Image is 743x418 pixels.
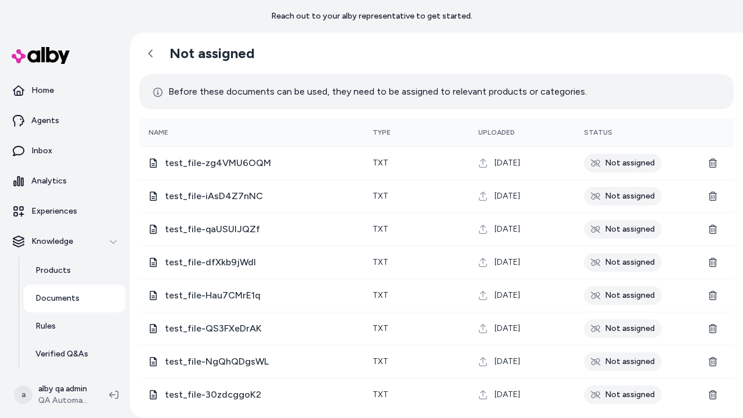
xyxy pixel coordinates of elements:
span: test_file-QS3FXeDrAK [165,322,354,336]
p: Verified Q&As [35,348,88,360]
p: Analytics [31,175,67,187]
div: Not assigned [584,253,662,272]
span: [DATE] [495,190,520,202]
div: Not assigned [584,187,662,206]
div: Not assigned [584,220,662,239]
a: Agents [5,107,125,135]
a: Home [5,77,125,105]
div: test_file-30zdcggoK2.txt [149,388,354,402]
span: [DATE] [495,257,520,268]
span: test_file-zg4VMU6OQM [165,156,354,170]
div: Not assigned [584,385,662,404]
span: Uploaded [478,128,515,136]
span: Type [373,128,391,136]
p: Rules [35,320,56,332]
a: Products [24,257,125,284]
div: Not assigned [584,319,662,338]
div: test_file-zg4VMU6OQM.txt [149,156,354,170]
div: test_file-iAsD4Z7nNC.txt [149,189,354,203]
a: Inbox [5,137,125,165]
span: txt [373,257,388,267]
span: Status [584,128,612,136]
span: test_file-NgQhQDgsWL [165,355,354,369]
span: [DATE] [495,356,520,367]
span: test_file-dfXkb9jWdI [165,255,354,269]
div: test_file-QS3FXeDrAK.txt [149,322,354,336]
p: Before these documents can be used, they need to be assigned to relevant products or categories. [153,84,587,100]
div: test_file-qaUSUlJQZf.txt [149,222,354,236]
a: Verified Q&As [24,340,125,368]
span: test_file-30zdcggoK2 [165,388,354,402]
p: Reach out to your alby representative to get started. [271,10,473,22]
div: test_file-NgQhQDgsWL.txt [149,355,354,369]
span: txt [373,356,388,366]
a: Documents [24,284,125,312]
p: Documents [35,293,80,304]
div: Not assigned [584,286,662,305]
span: txt [373,323,388,333]
a: Analytics [5,167,125,195]
span: txt [373,191,388,201]
span: a [14,385,33,404]
span: [DATE] [495,290,520,301]
div: test_file-dfXkb9jWdI.txt [149,255,354,269]
p: Knowledge [31,236,73,247]
span: test_file-iAsD4Z7nNC [165,189,354,203]
p: Home [31,85,54,96]
span: [DATE] [495,323,520,334]
span: txt [373,290,388,300]
a: Experiences [5,197,125,225]
div: Not assigned [584,154,662,172]
span: test_file-qaUSUlJQZf [165,222,354,236]
div: test_file-Hau7CMrE1q.txt [149,289,354,302]
p: Agents [31,115,59,127]
span: txt [373,158,388,168]
span: txt [373,390,388,399]
img: alby Logo [12,47,70,64]
span: [DATE] [495,157,520,169]
button: Knowledge [5,228,125,255]
p: Experiences [31,206,77,217]
span: txt [373,224,388,234]
a: Rules [24,312,125,340]
h2: Not assigned [169,45,255,62]
button: aalby qa adminQA Automation 1 [7,376,100,413]
div: Name [149,128,236,137]
p: Inbox [31,145,52,157]
span: test_file-Hau7CMrE1q [165,289,354,302]
div: Not assigned [584,352,662,371]
p: alby qa admin [38,383,91,395]
p: Products [35,265,71,276]
span: QA Automation 1 [38,395,91,406]
span: [DATE] [495,224,520,235]
span: [DATE] [495,389,520,401]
